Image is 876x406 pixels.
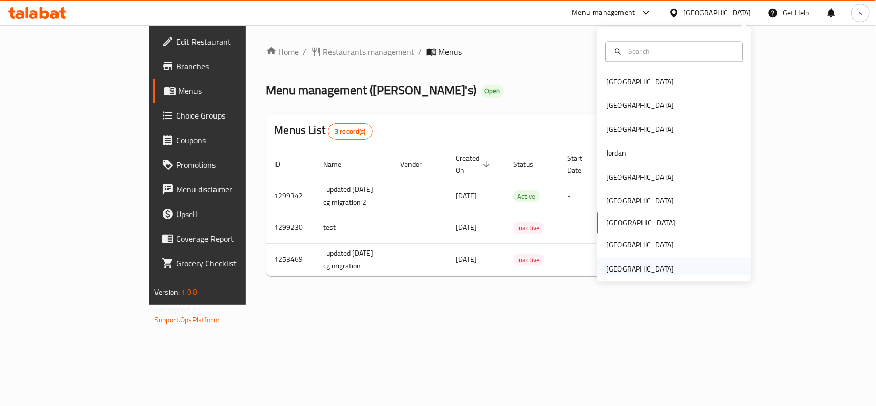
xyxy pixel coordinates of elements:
span: Choice Groups [176,109,287,122]
span: Promotions [176,159,287,171]
span: Menu disclaimer [176,183,287,196]
input: Search [624,46,736,57]
td: - [559,243,609,276]
li: / [303,46,307,58]
div: [GEOGRAPHIC_DATA] [606,124,674,135]
div: [GEOGRAPHIC_DATA] [606,76,674,88]
span: Open [481,87,504,95]
span: Coverage Report [176,233,287,245]
td: -updated [DATE]-cg migration [316,243,393,276]
span: Created On [456,152,493,177]
span: Branches [176,60,287,72]
span: 1.0.0 [181,285,197,299]
span: Active [514,190,540,202]
td: - [559,180,609,212]
span: 3 record(s) [328,127,372,137]
div: [GEOGRAPHIC_DATA] [684,7,751,18]
div: [GEOGRAPHIC_DATA] [606,100,674,111]
span: Name [324,158,355,170]
div: [GEOGRAPHIC_DATA] [606,171,674,183]
a: Coverage Report [153,226,296,251]
td: -updated [DATE]-cg migration 2 [316,180,393,212]
a: Edit Restaurant [153,29,296,54]
span: Version: [154,285,180,299]
div: [GEOGRAPHIC_DATA] [606,263,674,275]
span: Menu management ( [PERSON_NAME]'s ) [266,79,477,102]
a: Coupons [153,128,296,152]
span: [DATE] [456,221,477,234]
a: Menu disclaimer [153,177,296,202]
div: Total records count [328,123,373,140]
span: Get support on: [154,303,202,316]
li: / [419,46,422,58]
td: - [559,212,609,243]
span: ID [275,158,294,170]
span: Upsell [176,208,287,220]
div: [GEOGRAPHIC_DATA] [606,196,674,207]
span: Inactive [514,254,544,266]
span: Vendor [401,158,436,170]
div: Inactive [514,254,544,266]
div: [GEOGRAPHIC_DATA] [606,240,674,251]
a: Restaurants management [311,46,415,58]
span: Coupons [176,134,287,146]
span: s [859,7,862,18]
span: Status [514,158,547,170]
div: Menu-management [572,7,635,19]
div: Open [481,85,504,98]
a: Upsell [153,202,296,226]
span: [DATE] [456,253,477,266]
span: Inactive [514,222,544,234]
a: Choice Groups [153,103,296,128]
span: Edit Restaurant [176,35,287,48]
nav: breadcrumb [266,46,706,58]
span: Start Date [568,152,596,177]
span: Menus [439,46,462,58]
a: Menus [153,79,296,103]
table: enhanced table [266,149,776,276]
a: Branches [153,54,296,79]
h2: Menus List [275,123,373,140]
td: test [316,212,393,243]
a: Grocery Checklist [153,251,296,276]
span: [DATE] [456,189,477,202]
span: Grocery Checklist [176,257,287,269]
span: Menus [178,85,287,97]
span: Restaurants management [323,46,415,58]
a: Support.OpsPlatform [154,313,220,326]
div: Jordan [606,148,626,159]
a: Promotions [153,152,296,177]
